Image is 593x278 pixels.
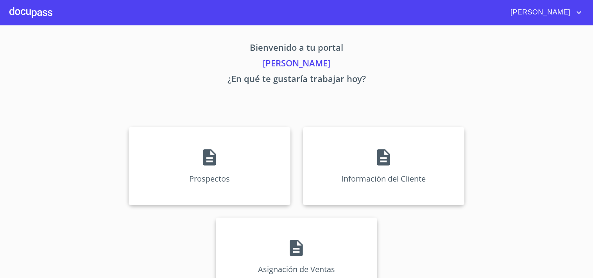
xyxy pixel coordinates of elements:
[56,72,537,88] p: ¿En qué te gustaría trabajar hoy?
[56,41,537,57] p: Bienvenido a tu portal
[189,173,230,184] p: Prospectos
[505,6,584,19] button: account of current user
[341,173,426,184] p: Información del Cliente
[56,57,537,72] p: [PERSON_NAME]
[258,264,335,274] p: Asignación de Ventas
[505,6,574,19] span: [PERSON_NAME]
